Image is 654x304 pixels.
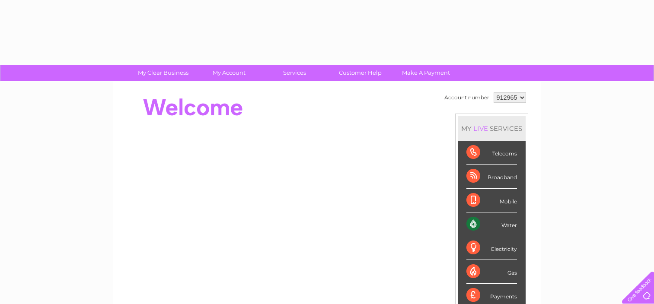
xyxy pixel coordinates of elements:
[325,65,396,81] a: Customer Help
[466,165,517,188] div: Broadband
[458,116,526,141] div: MY SERVICES
[472,124,490,133] div: LIVE
[466,141,517,165] div: Telecoms
[442,90,491,105] td: Account number
[466,189,517,212] div: Mobile
[128,65,199,81] a: My Clear Business
[390,65,462,81] a: Make A Payment
[466,212,517,236] div: Water
[466,260,517,284] div: Gas
[259,65,330,81] a: Services
[466,236,517,260] div: Electricity
[193,65,265,81] a: My Account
